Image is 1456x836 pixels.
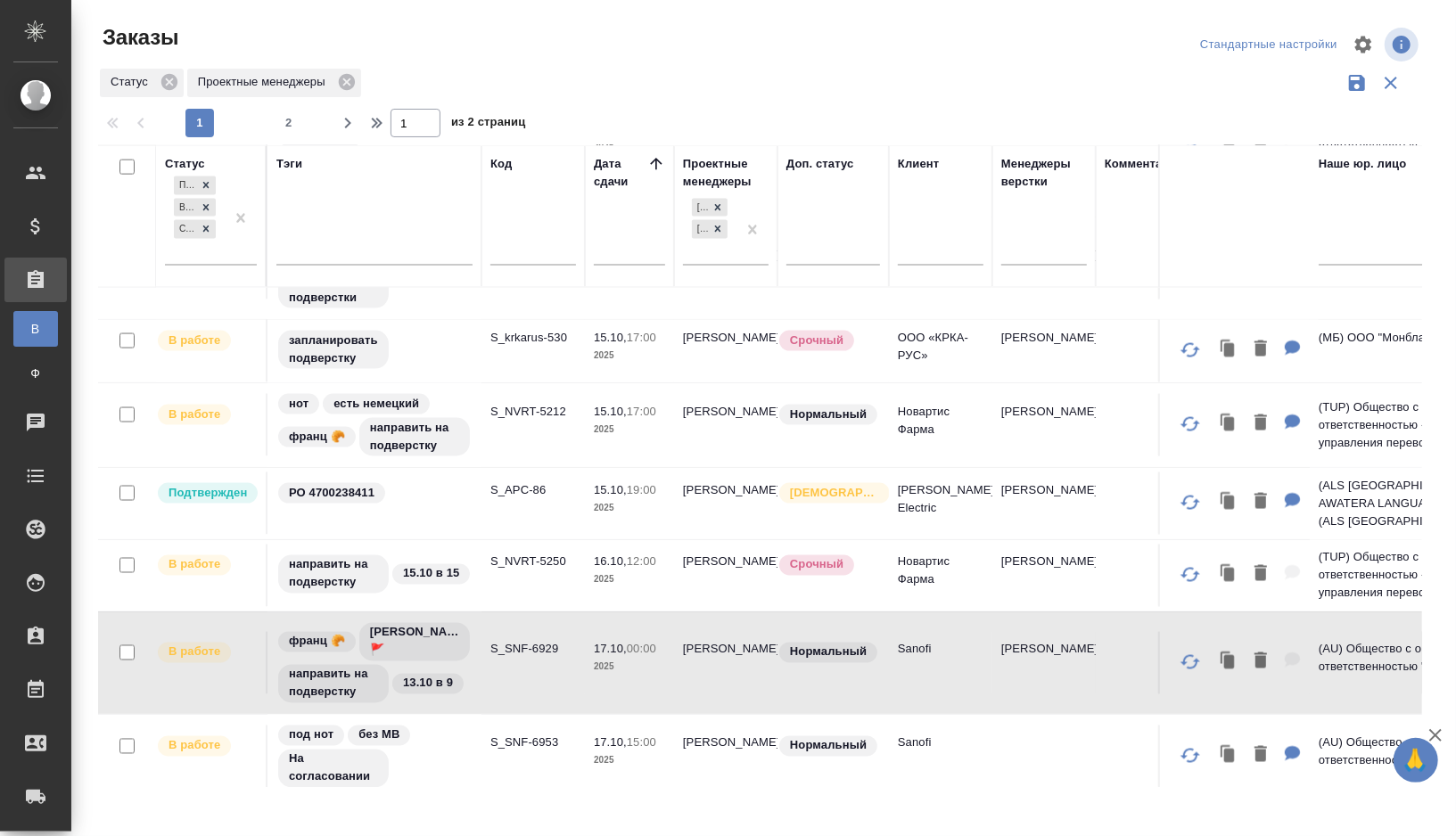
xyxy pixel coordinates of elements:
[594,571,665,589] p: 2025
[1246,643,1276,680] button: Удалить
[289,556,378,592] p: направить на подверстку
[1169,481,1212,524] button: Обновить
[690,197,729,219] div: Горшкова Валентина, Грабко Мария
[790,332,843,349] p: Срочный
[1001,155,1087,191] div: Менеджеры верстки
[627,483,656,496] p: 19:00
[1342,23,1385,66] span: Настроить таблицу
[358,726,399,744] p: без МВ
[790,556,843,574] p: Срочный
[156,481,257,505] div: Выставляет КМ после уточнения всех необходимых деталей и получения согласия клиента на запуск. С ...
[683,155,769,191] div: Проектные менеджеры
[169,737,220,755] p: В работе
[490,155,512,173] div: Код
[289,395,308,413] p: нот
[1169,734,1212,777] button: Обновить
[1169,403,1212,446] button: Обновить
[187,69,361,97] div: Проектные менеджеры
[174,199,196,217] div: В работе
[490,403,576,421] p: S_NVRT-5212
[594,155,647,191] div: Дата сдачи
[276,621,473,705] div: франц 🥐, Оля Дмитриева 🚩, направить на подверстку, 13.10 в 9
[1401,742,1431,779] span: 🙏
[674,632,777,694] td: [PERSON_NAME]
[898,734,983,752] p: Sanofi
[370,419,459,455] p: направить на подверстку
[1001,329,1087,347] p: [PERSON_NAME]
[594,483,627,496] p: 15.10,
[627,736,656,750] p: 15:00
[594,555,627,569] p: 16.10,
[1319,155,1407,173] div: Наше юр. лицо
[276,392,473,458] div: нот, есть немецкий, франц 🥐, направить на подверстку
[777,553,880,578] div: Выставляется автоматически, если на указанный объем услуг необходимо больше времени в стандартном...
[594,643,627,656] p: 17.10,
[1169,553,1212,596] button: Обновить
[1212,484,1246,520] button: Клонировать
[1196,31,1342,59] div: split button
[289,484,374,502] p: РО 4700238411
[777,641,880,665] div: Статус по умолчанию для стандартных заказов
[289,666,378,701] p: направить на подверстку
[169,406,220,423] p: В работе
[692,199,708,217] div: [PERSON_NAME]
[1212,332,1246,368] button: Клонировать
[1374,66,1408,100] button: Сбросить фильтры
[1001,553,1087,571] p: [PERSON_NAME]
[289,428,345,446] p: франц 🥐
[169,556,220,574] p: В работе
[674,320,777,382] td: [PERSON_NAME]
[172,175,218,197] div: Подтвержден, В работе, Согласование КП
[1001,403,1087,421] p: [PERSON_NAME]
[156,734,257,758] div: Выставляет ПМ после принятия заказа от КМа
[22,320,49,338] span: В
[786,155,854,173] div: Доп. статус
[1246,556,1276,593] button: Удалить
[790,643,867,661] p: Нормальный
[790,484,879,502] p: [DEMOGRAPHIC_DATA]
[1212,737,1246,774] button: Клонировать
[275,109,303,137] button: 2
[594,659,665,676] p: 2025
[275,114,303,132] span: 2
[594,421,665,438] p: 2025
[490,641,576,659] p: S_SNF-6929
[174,176,196,195] div: Подтвержден
[594,405,627,418] p: 15.10,
[627,405,656,418] p: 17:00
[790,737,867,755] p: Нормальный
[156,553,257,578] div: Выставляет ПМ после принятия заказа от КМа
[1001,641,1087,659] p: [PERSON_NAME]
[898,155,939,173] div: Клиент
[1105,155,1230,173] div: Комментарии для КМ
[333,395,419,413] p: есть немецкий
[276,553,473,595] div: направить на подверстку, 15.10 в 15
[1394,738,1438,783] button: 🙏
[169,484,247,502] p: Подтвержден
[172,197,218,219] div: Подтвержден, В работе, Согласование КП
[490,329,576,347] p: S_krkarus-530
[490,734,576,752] p: S_SNF-6953
[22,365,49,382] span: Ф
[1212,556,1246,593] button: Клонировать
[276,724,473,790] div: под нот, без МВ, На согласовании
[156,329,257,353] div: Выставляет ПМ после принятия заказа от КМа
[674,472,777,535] td: [PERSON_NAME]
[594,331,627,344] p: 15.10,
[490,553,576,571] p: S_NVRT-5250
[627,643,656,656] p: 00:00
[674,725,777,788] td: [PERSON_NAME]
[13,356,58,391] a: Ф
[1212,643,1246,680] button: Клонировать
[370,624,459,660] p: [PERSON_NAME] 🚩
[690,218,729,241] div: Горшкова Валентина, Грабко Мария
[777,403,880,427] div: Статус по умолчанию для стандартных заказов
[403,565,459,583] p: 15.10 в 15
[451,111,526,137] span: из 2 страниц
[594,736,627,750] p: 17.10,
[1246,484,1276,520] button: Удалить
[156,641,257,665] div: Выставляет ПМ после принятия заказа от КМа
[1212,406,1246,442] button: Клонировать
[276,329,473,371] div: запланировать подверстку
[276,155,302,173] div: Тэги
